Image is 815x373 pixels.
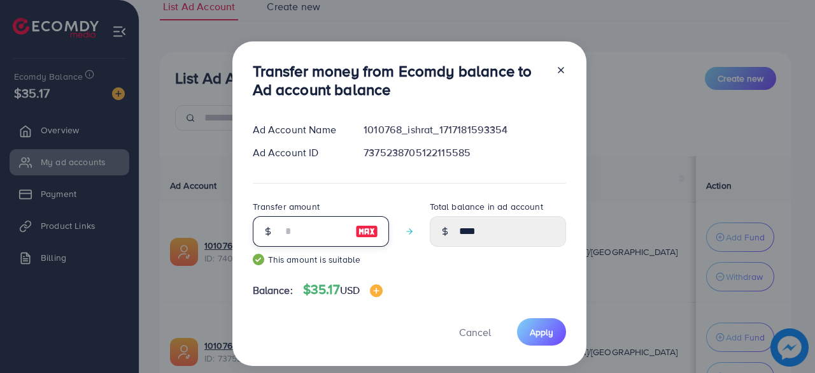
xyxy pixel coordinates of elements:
div: Ad Account Name [243,122,354,137]
img: image [370,284,383,297]
span: USD [340,283,360,297]
img: guide [253,254,264,265]
button: Apply [517,318,566,346]
h4: $35.17 [303,282,383,298]
div: Ad Account ID [243,145,354,160]
label: Total balance in ad account [430,200,543,213]
span: Cancel [459,325,491,339]
span: Apply [530,326,553,339]
small: This amount is suitable [253,253,389,266]
span: Balance: [253,283,293,298]
label: Transfer amount [253,200,320,213]
button: Cancel [443,318,507,346]
h3: Transfer money from Ecomdy balance to Ad account balance [253,62,546,99]
img: image [355,224,378,239]
div: 7375238705122115585 [353,145,576,160]
div: 1010768_ishrat_1717181593354 [353,122,576,137]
